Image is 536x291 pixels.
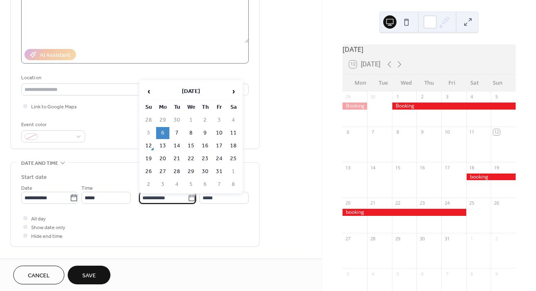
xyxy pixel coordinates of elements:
[198,140,212,152] td: 16
[170,166,184,178] td: 28
[493,164,499,171] div: 19
[213,166,226,178] td: 31
[142,179,155,191] td: 2
[142,101,155,113] th: Su
[170,101,184,113] th: Tu
[343,103,367,110] div: Booking
[156,153,169,165] td: 20
[394,235,401,242] div: 29
[142,127,155,139] td: 5
[156,83,226,100] th: [DATE]
[444,164,450,171] div: 17
[184,153,198,165] td: 22
[466,174,516,181] div: booking
[156,166,169,178] td: 27
[21,184,32,193] span: Date
[444,271,450,277] div: 7
[486,75,509,91] div: Sun
[493,235,499,242] div: 2
[227,179,240,191] td: 8
[142,83,155,100] span: ‹
[184,114,198,126] td: 1
[419,129,425,135] div: 9
[156,179,169,191] td: 3
[444,235,450,242] div: 31
[469,164,475,171] div: 18
[370,94,376,100] div: 30
[170,127,184,139] td: 7
[370,129,376,135] div: 7
[394,271,401,277] div: 5
[343,44,516,54] div: [DATE]
[394,200,401,206] div: 22
[21,257,65,265] span: Recurring event
[184,127,198,139] td: 8
[444,200,450,206] div: 24
[345,129,351,135] div: 6
[227,127,240,139] td: 11
[419,164,425,171] div: 16
[469,235,475,242] div: 1
[31,232,63,241] span: Hide end time
[394,94,401,100] div: 1
[68,266,110,284] button: Save
[392,103,516,110] div: Booking
[28,271,50,280] span: Cancel
[198,153,212,165] td: 23
[156,101,169,113] th: Mo
[31,103,77,111] span: Link to Google Maps
[349,75,372,91] div: Mon
[82,271,96,280] span: Save
[493,271,499,277] div: 9
[444,94,450,100] div: 3
[345,200,351,206] div: 20
[227,153,240,165] td: 25
[493,129,499,135] div: 12
[156,127,169,139] td: 6
[345,94,351,100] div: 29
[370,271,376,277] div: 4
[213,114,226,126] td: 3
[184,166,198,178] td: 29
[441,75,463,91] div: Fri
[418,75,441,91] div: Thu
[21,120,83,129] div: Event color
[469,94,475,100] div: 4
[493,94,499,100] div: 5
[31,223,65,232] span: Show date only
[345,235,351,242] div: 27
[142,114,155,126] td: 28
[184,101,198,113] th: We
[213,127,226,139] td: 10
[370,235,376,242] div: 28
[419,235,425,242] div: 30
[170,140,184,152] td: 14
[469,129,475,135] div: 11
[493,200,499,206] div: 26
[142,140,155,152] td: 12
[198,166,212,178] td: 30
[184,179,198,191] td: 5
[394,129,401,135] div: 8
[227,166,240,178] td: 1
[170,114,184,126] td: 30
[213,140,226,152] td: 17
[343,209,466,216] div: booking
[170,179,184,191] td: 4
[394,164,401,171] div: 15
[370,200,376,206] div: 21
[13,266,64,284] button: Cancel
[345,271,351,277] div: 3
[227,140,240,152] td: 18
[21,159,58,168] span: Date and time
[444,129,450,135] div: 10
[198,114,212,126] td: 2
[170,153,184,165] td: 21
[227,114,240,126] td: 4
[370,164,376,171] div: 14
[469,271,475,277] div: 8
[21,173,47,182] div: Start date
[156,114,169,126] td: 29
[395,75,418,91] div: Wed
